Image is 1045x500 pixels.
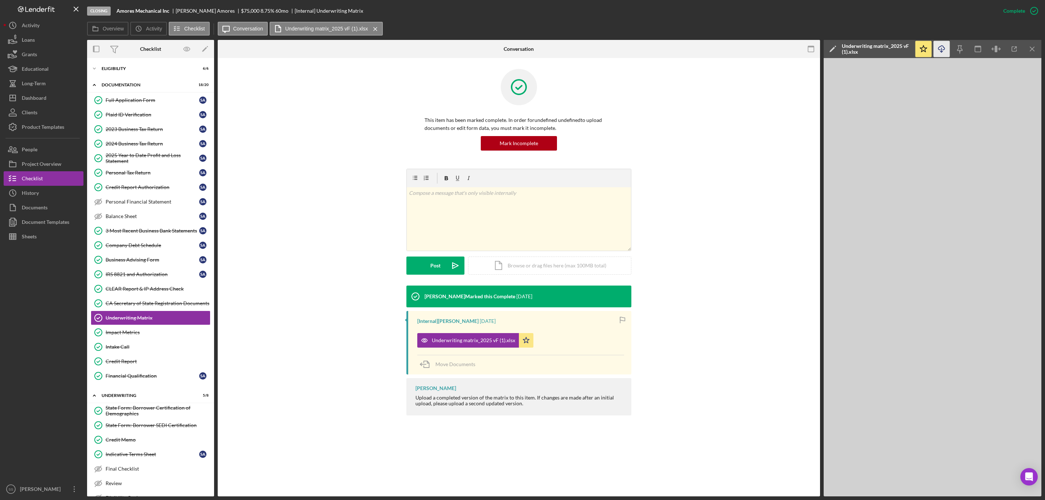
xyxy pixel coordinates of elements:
div: CLEAR Report & IP Address Check [106,286,210,292]
a: Intake Call [91,340,210,354]
div: S A [199,271,206,278]
a: Financial QualificationSA [91,369,210,383]
label: Activity [146,26,162,32]
button: Underwriting matrix_2025 vF (1).xlsx [417,333,533,348]
a: Company Debt ScheduleSA [91,238,210,253]
a: State Form: Borrower SEDI Certification [91,418,210,433]
a: Impact Metrics [91,325,210,340]
span: Move Documents [435,361,475,367]
button: Activity [130,22,167,36]
div: 2024 Business Tax Return [106,141,199,147]
div: 2025 Year to Date Profit and Loss Statement [106,152,199,164]
div: Underwriting matrix_2025 vF (1).xlsx [842,43,911,55]
div: Balance Sheet [106,213,199,219]
a: 3 Most Recent Business Bank StatementsSA [91,224,210,238]
button: SS[PERSON_NAME] [4,482,83,496]
div: State Form: Borrower Certification of Demographics [106,405,210,417]
div: S A [199,169,206,176]
a: Final Checklist [91,462,210,476]
label: Underwriting matrix_2025 vF (1).xlsx [285,26,368,32]
div: Documentation [102,83,190,87]
div: Indicative Terms Sheet [106,451,199,457]
div: S A [199,227,206,234]
div: [Internal] Underwriting Matrix [295,8,363,14]
div: S A [199,140,206,147]
div: Closing [87,7,111,16]
div: Credit Report Authorization [106,184,199,190]
div: Underwriting Matrix [106,315,210,321]
a: 2023 Business Tax ReturnSA [91,122,210,136]
div: Personal Tax Return [106,170,199,176]
a: IRS 8821 and AuthorizationSA [91,267,210,282]
p: This item has been marked complete. In order for undefined undefined to upload documents or edit ... [425,116,613,132]
div: [Internal] [PERSON_NAME] [417,318,479,324]
div: Open Intercom Messenger [1020,468,1038,485]
button: Complete [996,4,1041,18]
div: Post [430,257,440,275]
div: 3 Most Recent Business Bank Statements [106,228,199,234]
div: Credit Report [106,358,210,364]
div: S A [199,372,206,380]
div: CA Secretary of State Registration Documents [106,300,210,306]
a: 2025 Year to Date Profit and Loss StatementSA [91,151,210,165]
div: S A [199,451,206,458]
label: Checklist [184,26,205,32]
div: Checklist [140,46,161,52]
div: S A [199,198,206,205]
div: Eligibility [102,66,190,71]
a: Balance SheetSA [91,209,210,224]
a: Underwriting Matrix [91,311,210,325]
div: Underwriting [102,393,190,398]
button: Conversation [218,22,268,36]
a: CLEAR Report & IP Address Check [91,282,210,296]
div: S A [199,155,206,162]
text: SS [9,487,13,491]
div: Impact Metrics [106,329,210,335]
div: State Form: Borrower SEDI Certification [106,422,210,428]
time: 2025-09-29 20:40 [516,294,532,299]
a: Full Application FormSA [91,93,210,107]
div: S A [199,126,206,133]
div: 8.75 % [261,8,274,14]
div: S A [199,256,206,263]
a: CA Secretary of State Registration Documents [91,296,210,311]
a: 2024 Business Tax ReturnSA [91,136,210,151]
button: Overview [87,22,128,36]
button: Post [406,257,464,275]
div: 6 / 6 [196,66,209,71]
button: Underwriting matrix_2025 vF (1).xlsx [270,22,383,36]
div: Full Application Form [106,97,199,103]
div: IRS 8821 and Authorization [106,271,199,277]
div: [PERSON_NAME] [18,482,65,498]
